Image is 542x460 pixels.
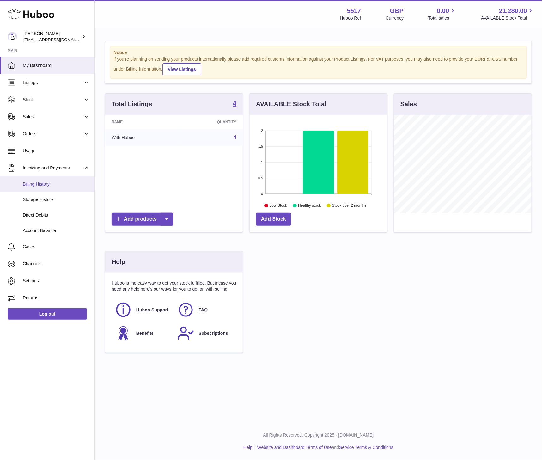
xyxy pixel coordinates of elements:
span: Total sales [428,15,456,21]
span: Channels [23,261,90,267]
a: 0.00 Total sales [428,7,456,21]
h3: AVAILABLE Stock Total [256,100,326,108]
span: Subscriptions [199,330,228,336]
span: Invoicing and Payments [23,165,83,171]
strong: 5517 [347,7,361,15]
a: FAQ [177,301,234,318]
text: Low Stock [270,203,287,208]
text: 0.5 [258,176,263,180]
span: Storage History [23,197,90,203]
span: Account Balance [23,228,90,234]
span: Returns [23,295,90,301]
text: 2 [261,129,263,132]
strong: Notice [113,50,523,56]
th: Quantity [178,115,243,129]
span: Cases [23,244,90,250]
span: [EMAIL_ADDRESS][DOMAIN_NAME] [23,37,93,42]
td: With Huboo [105,129,178,146]
a: Add Stock [256,213,291,226]
h3: Sales [400,100,417,108]
strong: GBP [390,7,404,15]
span: Usage [23,148,90,154]
span: Listings [23,80,83,86]
a: 21,280.00 AVAILABLE Stock Total [481,7,534,21]
a: Log out [8,308,87,320]
span: Settings [23,278,90,284]
span: Direct Debits [23,212,90,218]
text: 0 [261,192,263,196]
text: Stock over 2 months [332,203,367,208]
span: My Dashboard [23,63,90,69]
a: Benefits [115,325,171,342]
a: 4 [233,100,236,108]
div: If you're planning on sending your products internationally please add required customs informati... [113,56,523,75]
a: Subscriptions [177,325,234,342]
a: Add products [112,213,173,226]
div: Huboo Ref [340,15,361,21]
h3: Help [112,258,125,266]
text: Healthy stock [298,203,321,208]
span: Stock [23,97,83,103]
span: Benefits [136,330,154,336]
a: 4 [234,135,236,140]
span: Sales [23,114,83,120]
a: Website and Dashboard Terms of Use [257,445,332,450]
th: Name [105,115,178,129]
p: Huboo is the easy way to get your stock fulfilled. But incase you need any help here's our ways f... [112,280,236,292]
text: 1 [261,160,263,164]
a: Huboo Support [115,301,171,318]
li: and [255,445,393,451]
span: 21,280.00 [499,7,527,15]
a: Help [243,445,253,450]
p: All Rights Reserved. Copyright 2025 - [DOMAIN_NAME] [100,432,537,438]
strong: 4 [233,100,236,107]
span: FAQ [199,307,208,313]
div: [PERSON_NAME] [23,31,80,43]
span: Billing History [23,181,90,187]
a: View Listings [162,63,201,75]
span: AVAILABLE Stock Total [481,15,534,21]
span: Huboo Support [136,307,168,313]
span: Orders [23,131,83,137]
span: 0.00 [437,7,449,15]
img: alessiavanzwolle@hotmail.com [8,32,17,41]
a: Service Terms & Conditions [339,445,393,450]
text: 1.5 [258,144,263,148]
h3: Total Listings [112,100,152,108]
div: Currency [386,15,404,21]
